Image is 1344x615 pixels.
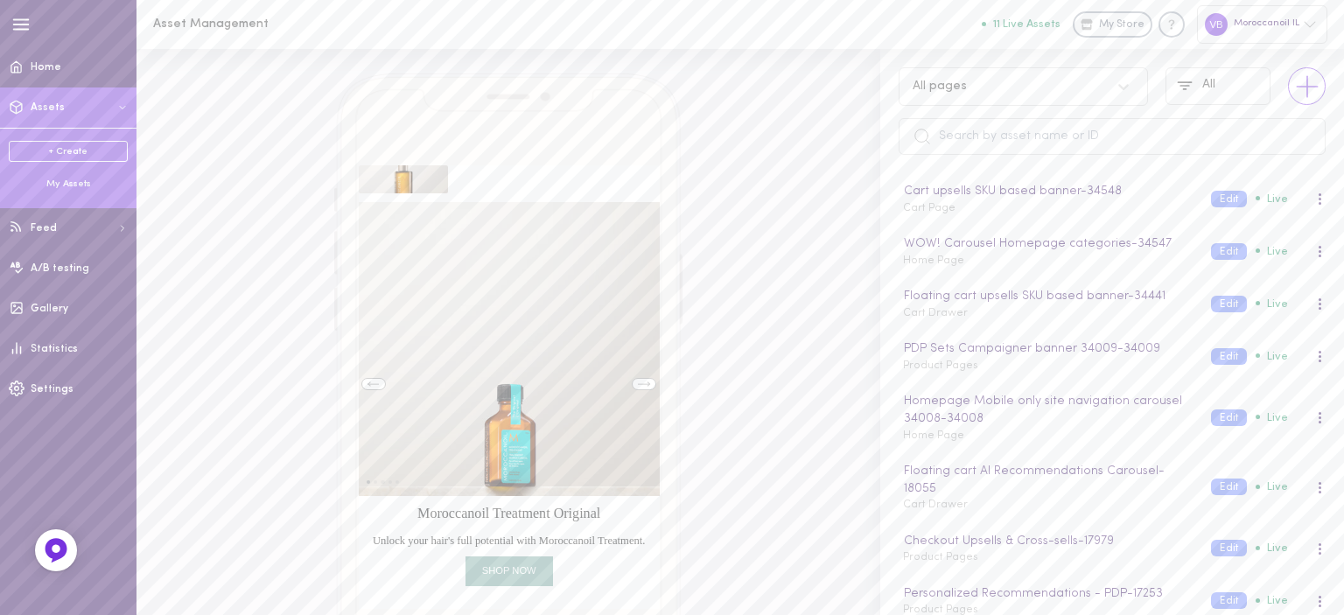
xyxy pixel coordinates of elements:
a: SHOP NOW [465,556,553,586]
a: 11 Live Assets [982,18,1073,31]
span: Cart Drawer [903,500,968,510]
span: Product Pages [903,605,978,615]
span: Live [1256,595,1288,606]
div: Cart upsells SKU based banner - 34548 [900,182,1194,201]
span: Live [1256,246,1288,257]
span: Cart Page [903,203,955,213]
button: Edit [1211,243,1247,260]
span: Live [1256,542,1288,554]
div: Unlock your hair's full potential with Moroccanoil Treatment. [365,533,654,550]
button: Edit [1211,592,1247,609]
span: Feed [31,223,57,234]
span: Live [1256,298,1288,310]
div: Moroccanoil IL [1197,5,1327,43]
img: story [359,202,660,496]
img: story [660,202,961,496]
span: Assets [31,102,65,113]
span: Home [31,62,61,73]
img: Feedback Button [43,537,69,563]
div: Floating cart AI Recommendations Carousel - 18055 [900,462,1194,498]
h1: Asset Management [153,17,442,31]
a: + Create [9,141,128,162]
span: My Store [1099,17,1144,33]
button: Edit [1211,348,1247,365]
span: Product Pages [903,552,978,563]
span: Gallery [31,304,68,314]
div: All pages [913,80,967,93]
button: All [1165,67,1270,105]
div: Floating cart upsells SKU based banner - 34441 [900,287,1194,306]
span: Settings [31,384,73,395]
input: Search by asset name or ID [899,118,1326,155]
div: WOW! Carousel Homepage categories - 34547 [900,234,1194,254]
span: Cart Drawer [903,308,968,318]
span: Live [1256,412,1288,423]
span: Live [1256,351,1288,362]
span: A/B testing [31,263,89,274]
button: 11 Live Assets [982,18,1060,30]
span: Home Page [903,255,964,266]
span: Home Page [903,430,964,441]
button: Edit [1211,479,1247,495]
div: Moroccanoil Treatment Original [365,502,654,526]
a: My Store [1073,11,1152,38]
button: Edit [1211,409,1247,426]
button: Edit [1211,191,1247,207]
div: Personalized Recommendations - PDP - 17253 [900,584,1194,604]
div: PDP Sets Campaigner banner 34009 - 34009 [900,339,1194,359]
img: story [359,165,449,193]
button: Edit [1211,296,1247,312]
div: Checkout Upsells & Cross-sells - 17979 [900,532,1194,551]
div: My Assets [9,178,128,191]
span: Live [1256,193,1288,205]
div: Homepage Mobile only site navigation carousel 34008 - 34008 [900,392,1194,428]
span: Live [1256,481,1288,493]
button: Edit [1211,540,1247,556]
span: Product Pages [903,360,978,371]
div: Knowledge center [1158,11,1185,38]
span: Statistics [31,344,78,354]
